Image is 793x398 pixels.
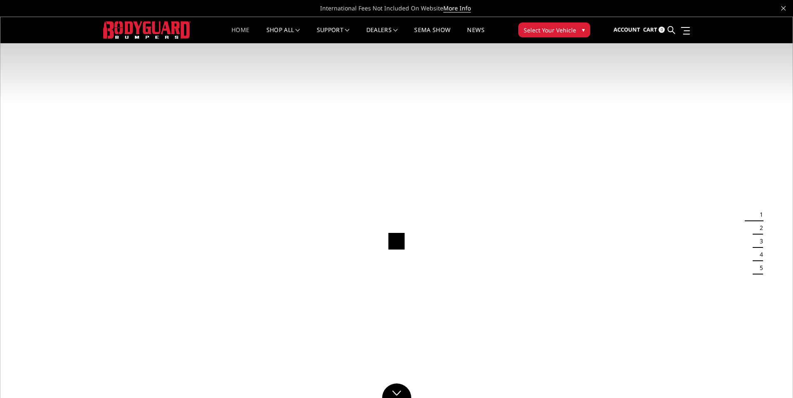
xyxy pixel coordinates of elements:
a: Home [231,27,249,43]
span: Select Your Vehicle [524,26,576,35]
button: Select Your Vehicle [518,22,590,37]
a: SEMA Show [414,27,450,43]
a: Cart 0 [643,19,665,41]
a: Account [614,19,640,41]
span: Account [614,26,640,33]
button: 1 of 5 [755,208,763,221]
a: News [467,27,484,43]
span: 0 [659,27,665,33]
span: ▾ [582,25,585,34]
img: BODYGUARD BUMPERS [103,21,191,38]
a: Dealers [366,27,398,43]
a: Support [317,27,350,43]
a: shop all [266,27,300,43]
span: Cart [643,26,657,33]
a: Click to Down [382,383,411,398]
button: 3 of 5 [755,235,763,248]
button: 4 of 5 [755,248,763,261]
a: More Info [443,4,471,12]
button: 2 of 5 [755,221,763,235]
button: 5 of 5 [755,261,763,274]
